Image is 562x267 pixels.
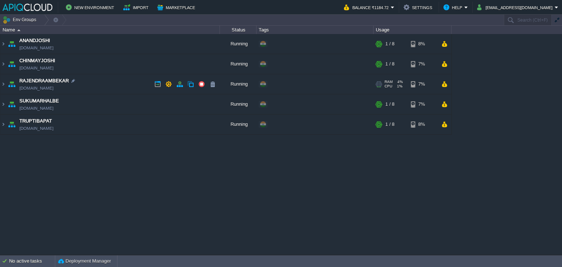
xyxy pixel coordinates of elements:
[7,74,17,94] img: AMDAwAAAACH5BAEAAAAALAAAAAABAAEAAAICRAEAOw==
[58,257,111,265] button: Deployment Manager
[220,94,256,114] div: Running
[3,15,39,25] button: Env Groups
[344,3,391,12] button: Balance ₹1184.72
[0,94,6,114] img: AMDAwAAAACH5BAEAAAAALAAAAAABAAEAAAICRAEAOw==
[7,114,17,134] img: AMDAwAAAACH5BAEAAAAALAAAAAABAAEAAAICRAEAOw==
[477,3,555,12] button: [EMAIL_ADDRESS][DOMAIN_NAME]
[220,34,256,54] div: Running
[19,105,53,112] a: [DOMAIN_NAME]
[411,34,435,54] div: 8%
[0,114,6,134] img: AMDAwAAAACH5BAEAAAAALAAAAAABAAEAAAICRAEAOw==
[385,34,394,54] div: 1 / 8
[396,80,403,84] span: 4%
[1,26,220,34] div: Name
[395,84,402,89] span: 1%
[0,74,6,94] img: AMDAwAAAACH5BAEAAAAALAAAAAABAAEAAAICRAEAOw==
[404,3,434,12] button: Settings
[220,114,256,134] div: Running
[66,3,116,12] button: New Environment
[411,74,435,94] div: 7%
[411,54,435,74] div: 7%
[7,54,17,74] img: AMDAwAAAACH5BAEAAAAALAAAAAABAAEAAAICRAEAOw==
[385,94,394,114] div: 1 / 8
[7,34,17,54] img: AMDAwAAAACH5BAEAAAAALAAAAAABAAEAAAICRAEAOw==
[157,3,197,12] button: Marketplace
[0,34,6,54] img: AMDAwAAAACH5BAEAAAAALAAAAAABAAEAAAICRAEAOw==
[19,57,55,64] a: CHINMAYJOSHI
[19,44,53,52] a: [DOMAIN_NAME]
[19,84,53,92] a: [DOMAIN_NAME]
[220,26,256,34] div: Status
[3,4,52,11] img: APIQCloud
[220,54,256,74] div: Running
[19,125,53,132] a: [DOMAIN_NAME]
[385,84,392,89] span: CPU
[411,114,435,134] div: 8%
[374,26,451,34] div: Usage
[385,80,393,84] span: RAM
[19,77,69,84] a: RAJENDRAAMBEKAR
[385,54,394,74] div: 1 / 8
[220,74,256,94] div: Running
[7,94,17,114] img: AMDAwAAAACH5BAEAAAAALAAAAAABAAEAAAICRAEAOw==
[17,29,20,31] img: AMDAwAAAACH5BAEAAAAALAAAAAABAAEAAAICRAEAOw==
[19,97,59,105] a: SUKUMARHALBE
[0,54,6,74] img: AMDAwAAAACH5BAEAAAAALAAAAAABAAEAAAICRAEAOw==
[385,114,394,134] div: 1 / 8
[411,94,435,114] div: 7%
[19,64,53,72] a: [DOMAIN_NAME]
[19,37,50,44] a: ANANDJOSHI
[257,26,373,34] div: Tags
[19,117,52,125] a: TRUPTIBAPAT
[9,255,55,267] div: No active tasks
[123,3,151,12] button: Import
[443,3,464,12] button: Help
